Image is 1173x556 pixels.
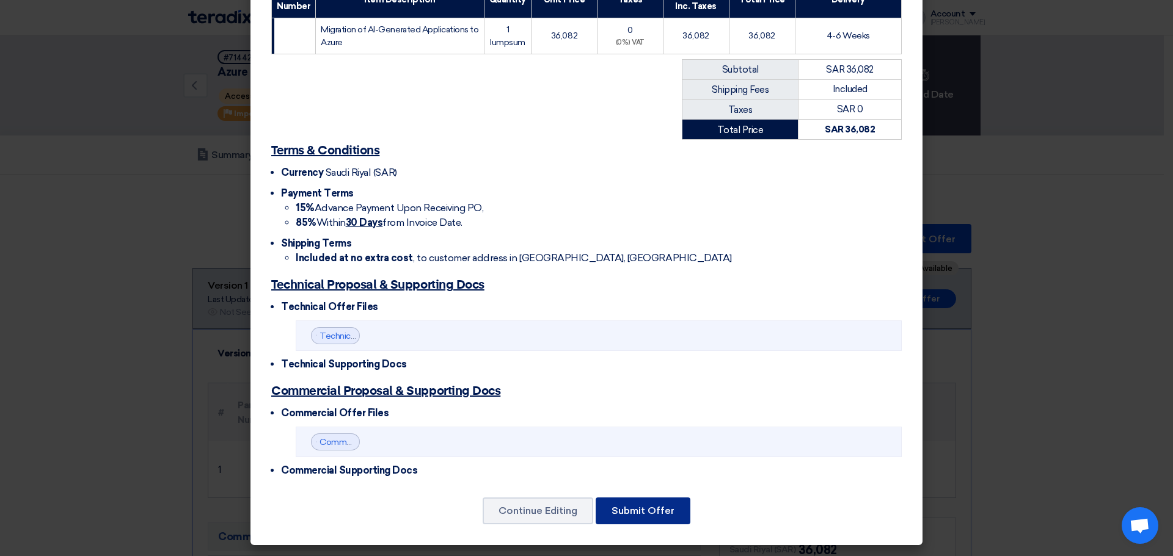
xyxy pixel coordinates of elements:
[616,38,645,46] font: (0%) VAT
[271,279,484,291] font: Technical Proposal & Supporting Docs
[499,505,577,516] font: Continue Editing
[728,104,753,115] font: Taxes
[296,252,413,264] font: Included at no extra cost
[382,217,462,228] font: from Invoice Date.
[281,167,323,178] font: Currency
[281,237,351,249] font: Shipping Terms
[612,505,674,516] font: Submit Offer
[346,217,383,228] font: 30 Days
[712,84,769,95] font: Shipping Fees
[596,497,690,524] button: Submit Offer
[837,104,863,115] font: SAR 0
[321,24,478,48] font: Migration of AI-Generated Applications to Azure
[281,187,354,199] font: Payment Terms
[627,25,633,35] font: 0
[281,407,389,419] font: Commercial Offer Files
[1122,507,1158,544] div: Open chat
[296,202,315,214] font: 15%
[320,437,808,447] a: Commercial_Proposal__Modernization__Migration_of_Cenomi_Applications_Supabase_to_Azure_AKS_175810...
[826,64,873,75] font: SAR 36,082
[825,124,875,135] font: SAR 36,082
[722,64,759,75] font: Subtotal
[281,301,378,312] font: Technical Offer Files
[281,358,407,370] font: Technical Supporting Docs
[296,217,316,228] font: 85%
[326,167,397,178] font: Saudi Riyal (SAR)
[316,217,346,228] font: Within
[717,125,764,135] font: Total Price
[551,31,577,41] font: 36,082
[281,464,418,476] font: Commercial Supporting Docs
[271,385,500,397] font: Commercial Proposal & Supporting Docs
[833,84,868,95] font: Included
[413,252,732,264] font: , to customer address in [GEOGRAPHIC_DATA], [GEOGRAPHIC_DATA]
[483,497,593,524] button: Continue Editing
[827,31,870,41] font: 4-6 Weeks
[682,31,709,41] font: 36,082
[315,202,484,214] font: Advance Payment Upon Receiving PO,
[320,331,798,341] a: Technical_Proposal__Modernization__Migration_of_Cenomi_Applications_Supabase_to_Azure_AKS_1758100...
[271,145,379,157] font: Terms & Conditions
[490,24,525,48] font: 1 lumpsum
[748,31,775,41] font: 36,082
